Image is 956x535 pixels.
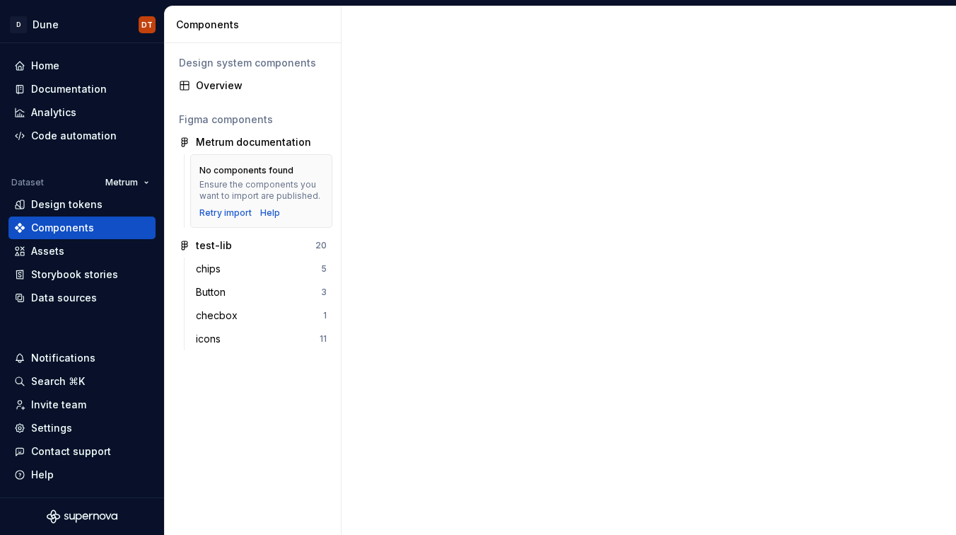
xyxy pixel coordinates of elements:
[31,59,59,73] div: Home
[196,135,311,149] div: Metrum documentation
[141,19,153,30] div: DT
[199,165,293,176] div: No components found
[8,370,156,393] button: Search ⌘K
[173,74,332,97] a: Overview
[190,281,332,304] a: Button3
[199,207,252,219] button: Retry import
[31,374,85,389] div: Search ⌘K
[8,217,156,239] a: Components
[8,101,156,124] a: Analytics
[105,177,138,188] span: Metrum
[8,464,156,486] button: Help
[11,177,44,188] div: Dataset
[31,351,95,365] div: Notifications
[31,105,76,120] div: Analytics
[31,244,64,258] div: Assets
[8,54,156,77] a: Home
[8,347,156,369] button: Notifications
[199,179,323,202] div: Ensure the components you want to import are published.
[31,82,107,96] div: Documentation
[31,221,94,235] div: Components
[8,263,156,286] a: Storybook stories
[321,263,327,275] div: 5
[31,291,97,305] div: Data sources
[31,129,117,143] div: Code automation
[196,79,327,93] div: Overview
[10,16,27,33] div: D
[47,510,117,524] svg: Supernova Logo
[260,207,280,219] a: Help
[315,240,327,251] div: 20
[8,417,156,439] a: Settings
[190,328,332,350] a: icons11
[8,193,156,216] a: Design tokens
[31,398,86,412] div: Invite team
[196,238,232,253] div: test-lib
[31,267,118,282] div: Storybook stories
[99,173,156,192] button: Metrum
[173,234,332,257] a: test-lib20
[196,309,243,323] div: checbox
[33,18,59,32] div: Dune
[8,240,156,263] a: Assets
[31,468,54,482] div: Help
[8,440,156,463] button: Contact support
[173,131,332,154] a: Metrum documentation
[196,332,226,346] div: icons
[176,18,335,32] div: Components
[196,262,226,276] div: chips
[190,304,332,327] a: checbox1
[31,444,111,459] div: Contact support
[321,287,327,298] div: 3
[179,113,327,127] div: Figma components
[3,9,161,40] button: DDuneDT
[179,56,327,70] div: Design system components
[8,287,156,309] a: Data sources
[196,285,231,299] div: Button
[320,333,327,345] div: 11
[323,310,327,321] div: 1
[31,421,72,435] div: Settings
[190,258,332,280] a: chips5
[8,393,156,416] a: Invite team
[8,78,156,100] a: Documentation
[8,125,156,147] a: Code automation
[31,197,103,212] div: Design tokens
